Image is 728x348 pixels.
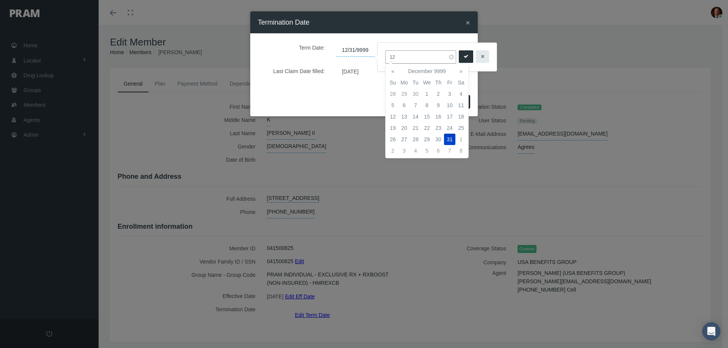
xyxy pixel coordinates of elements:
[421,111,433,122] td: 15
[433,88,444,100] td: 2
[264,64,331,78] label: Last Claim Date filled:
[387,66,399,77] th: «
[433,145,444,156] td: 6
[387,77,399,88] th: Su
[399,134,410,145] td: 27
[336,44,374,57] span: 12/31/9999
[387,134,399,145] td: 26
[421,88,433,100] td: 1
[399,145,410,156] td: 3
[387,111,399,122] td: 12
[444,134,455,145] td: 31
[433,122,444,134] td: 23
[387,88,399,100] td: 28
[455,111,467,122] td: 18
[433,111,444,122] td: 16
[466,19,470,27] button: Close
[399,111,410,122] td: 13
[387,145,399,156] td: 2
[455,66,467,77] th: »
[433,100,444,111] td: 9
[399,100,410,111] td: 6
[421,77,433,88] th: We
[455,145,467,156] td: 8
[702,322,720,340] div: Open Intercom Messenger
[399,66,455,77] th: December 9999
[455,134,467,145] td: 1
[455,88,467,100] td: 4
[399,88,410,100] td: 29
[444,145,455,156] td: 7
[444,100,455,111] td: 10
[444,77,455,88] th: Fr
[410,111,421,122] td: 14
[421,100,433,111] td: 8
[399,77,410,88] th: Mo
[444,88,455,100] td: 3
[433,77,444,88] th: Th
[421,145,433,156] td: 5
[410,88,421,100] td: 30
[410,134,421,145] td: 28
[410,122,421,134] td: 21
[421,122,433,134] td: 22
[444,111,455,122] td: 17
[455,77,467,88] th: Sa
[410,77,421,88] th: Tu
[336,66,364,77] span: [DATE]
[455,122,467,134] td: 25
[444,122,455,134] td: 24
[387,122,399,134] td: 19
[264,41,331,57] label: Term Date:
[433,134,444,145] td: 30
[410,100,421,111] td: 7
[466,18,470,27] span: ×
[455,100,467,111] td: 11
[399,122,410,134] td: 20
[387,100,399,111] td: 5
[258,17,309,28] h4: Termination Date
[421,134,433,145] td: 29
[410,145,421,156] td: 4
